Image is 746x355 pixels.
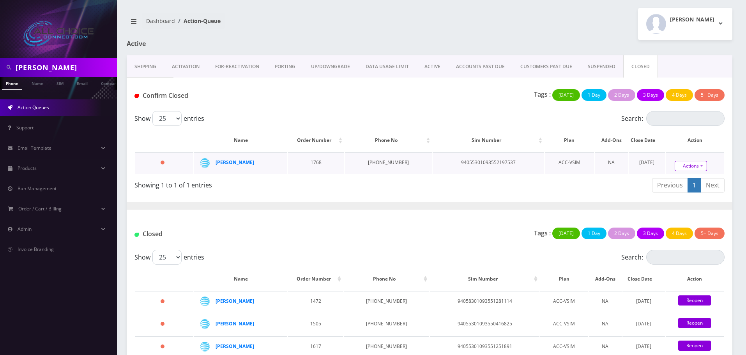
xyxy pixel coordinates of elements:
p: Tags : [534,90,551,99]
th: Close Date: activate to sort column ascending [629,129,665,152]
a: SIM [53,77,67,89]
th: Phone No: activate to sort column ascending [344,268,429,290]
select: Showentries [152,111,182,126]
a: Dashboard [146,17,175,25]
a: [PERSON_NAME] [216,159,254,166]
a: Next [701,178,725,193]
div: Showing 1 to 1 of 1 entries [134,177,424,190]
button: 1 Day [582,228,606,239]
a: [PERSON_NAME] [216,320,254,327]
th: Name [194,268,287,290]
td: [DATE] [629,152,665,174]
input: Search: [646,250,725,265]
a: Phone [2,77,22,90]
a: Reopen [678,295,711,306]
a: PORTING [267,55,303,78]
a: ACTIVE [417,55,448,78]
span: Order / Cart / Billing [18,205,62,212]
button: 4 Days [666,89,693,101]
th: Action [666,129,724,152]
a: Shipping [127,55,164,78]
td: ACC-VSIM [545,152,594,174]
li: Action-Queue [175,17,221,25]
th: Add-Ons [589,268,622,290]
div: NA [593,341,618,352]
a: Name [28,77,47,89]
a: CLOSED [623,55,658,78]
select: Showentries [152,250,182,265]
button: [DATE] [552,228,580,239]
th: Plan [545,129,594,152]
td: 94055301093550416825 [430,314,539,336]
div: NA [593,295,618,307]
td: 1472 [288,291,343,313]
th: Action [666,268,724,290]
span: Admin [18,226,32,232]
strong: [PERSON_NAME] [216,298,254,304]
input: Search: [646,111,725,126]
a: DATA USAGE LIMIT [358,55,417,78]
td: 94055301093552197537 [433,152,544,174]
th: Sim Number: activate to sort column ascending [433,129,544,152]
span: Products [18,165,37,171]
button: 4 Days [666,228,693,239]
h1: Active [127,40,321,48]
div: NA [593,318,618,330]
a: Activation [164,55,207,78]
a: 1 [688,178,701,193]
th: Order Number: activate to sort column ascending [288,129,344,152]
th: Name [194,129,287,152]
td: [PHONE_NUMBER] [344,291,429,313]
button: 2 Days [608,89,635,101]
th: Order Number: activate to sort column ascending [288,268,343,290]
label: Show entries [134,111,204,126]
td: [PHONE_NUMBER] [344,314,429,336]
h1: Confirm Closed [134,92,324,99]
span: Email Template [18,145,51,151]
a: Actions [675,161,707,171]
td: 94058301093551281114 [430,291,539,313]
a: [PERSON_NAME] [216,343,254,350]
button: 3 Days [637,228,664,239]
h2: [PERSON_NAME] [670,16,714,23]
a: Reopen [678,318,711,328]
img: All Choice Connect [23,21,94,46]
a: SUSPENDED [580,55,623,78]
button: 1 Day [582,89,606,101]
nav: breadcrumb [127,13,424,35]
th: Plan [540,268,588,290]
span: Action Queues [18,104,49,111]
th: Sim Number: activate to sort column ascending [430,268,539,290]
input: Search in Company [16,60,115,75]
label: Search: [621,111,725,126]
th: Phone No: activate to sort column ascending [345,129,432,152]
th: Add-Ons [595,129,628,152]
h1: Closed [134,230,324,238]
a: ACCOUNTS PAST DUE [448,55,513,78]
td: ACC-VSIM [540,314,588,336]
td: ACC-VSIM [540,291,588,313]
button: [DATE] [552,89,580,101]
button: 5+ Days [695,89,725,101]
a: Email [73,77,92,89]
a: CUSTOMERS PAST DUE [513,55,580,78]
a: UP/DOWNGRADE [303,55,358,78]
label: Show entries [134,250,204,265]
td: 1505 [288,314,343,336]
a: Reopen [678,341,711,351]
button: 3 Days [637,89,664,101]
td: 1768 [288,152,344,174]
td: [DATE] [622,314,665,336]
button: 2 Days [608,228,635,239]
p: Tags : [534,228,551,238]
span: Invoice Branding [18,246,54,253]
td: [PHONE_NUMBER] [345,152,432,174]
img: Closed [134,94,139,98]
label: Search: [621,250,725,265]
span: Ban Management [18,185,57,192]
button: 5+ Days [695,228,725,239]
td: [DATE] [622,291,665,313]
